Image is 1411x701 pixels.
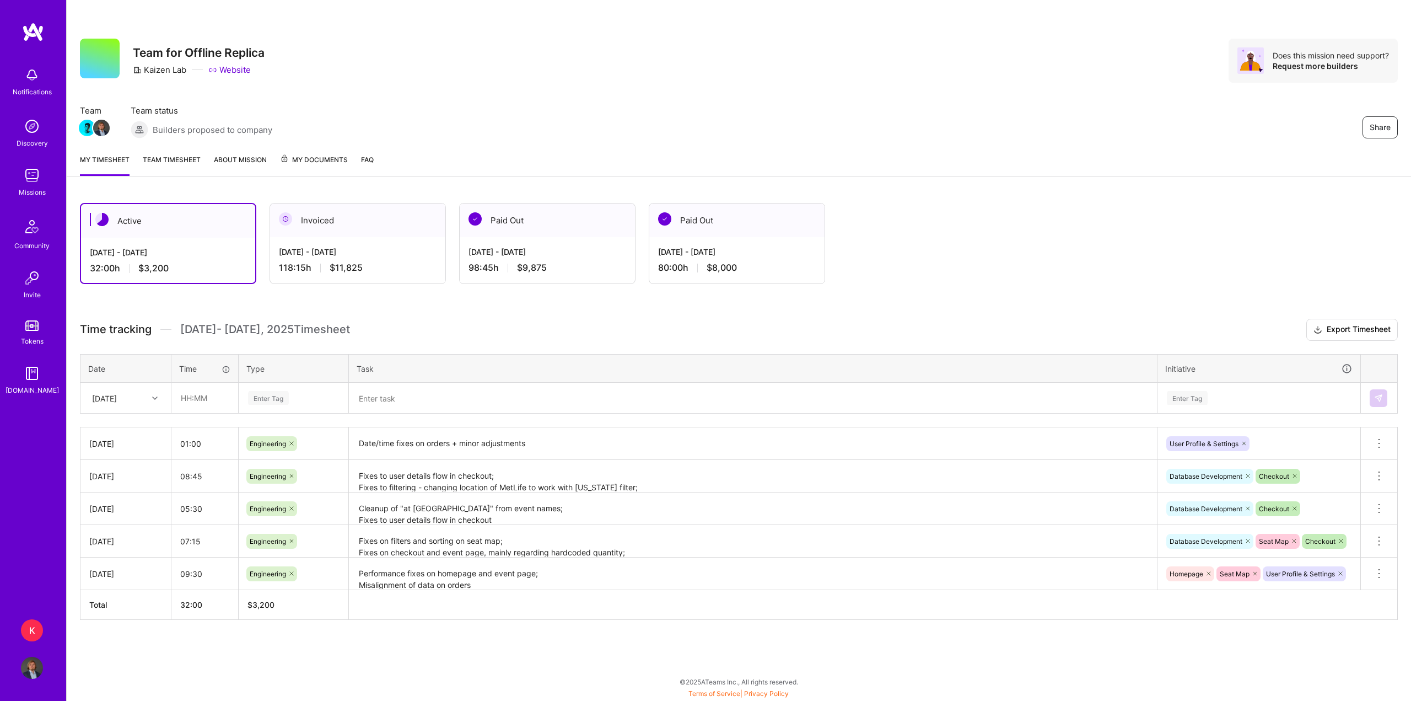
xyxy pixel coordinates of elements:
span: User Profile & Settings [1266,570,1335,578]
img: Invite [21,267,43,289]
button: Share [1362,116,1398,138]
div: Community [14,240,50,251]
input: HH:MM [172,383,238,413]
div: K [21,619,43,641]
img: Builders proposed to company [131,121,148,138]
input: HH:MM [171,559,238,588]
textarea: Performance fixes on homepage and event page; Misalignment of data on orders [350,559,1156,589]
div: [DATE] - [DATE] [279,246,437,258]
span: $9,875 [517,262,547,274]
i: icon Chevron [152,395,158,401]
img: Submit [1374,394,1383,403]
span: Seat Map [1259,537,1289,545]
div: Kaizen Lab [133,64,186,76]
a: Team timesheet [143,154,201,176]
div: [DATE] - [DATE] [468,246,626,258]
span: Team status [131,105,272,116]
h3: Team for Offline Replica [133,46,265,60]
span: Database Development [1170,472,1242,480]
span: Engineering [250,570,286,578]
span: $8,000 [707,262,737,274]
th: Total [80,590,171,620]
button: Export Timesheet [1306,319,1398,341]
a: FAQ [361,154,374,176]
th: Type [239,354,349,383]
span: Builders proposed to company [153,124,272,136]
span: My Documents [280,154,348,166]
textarea: Fixes to user details flow in checkout; Fixes to filtering - changing location of MetLife to work... [350,461,1156,491]
div: Missions [19,186,46,198]
img: User Avatar [21,657,43,679]
a: My Documents [280,154,348,176]
div: Invoiced [270,204,445,237]
span: $ 3,200 [247,600,274,609]
span: Time tracking [80,323,152,336]
textarea: Date/time fixes on orders + minor adjustments [350,429,1156,459]
th: Task [349,354,1157,383]
i: icon CompanyGray [133,66,142,74]
img: Team Member Avatar [93,120,110,136]
textarea: Fixes on filters and sorting on seat map; Fixes on checkout and event page, mainly regarding hard... [350,526,1156,556]
span: Database Development [1170,505,1242,513]
a: My timesheet [80,154,130,176]
th: Date [80,354,171,383]
span: Engineering [250,440,286,448]
span: Homepage [1170,570,1203,578]
img: Invoiced [279,212,292,226]
div: Enter Tag [1167,389,1208,406]
img: logo [22,22,44,42]
img: Active [95,213,109,226]
div: Does this mission need support? [1273,50,1389,61]
a: Terms of Service [688,689,740,698]
input: HH:MM [171,462,238,491]
a: Privacy Policy [744,689,789,698]
div: Request more builders [1273,61,1389,71]
div: [DOMAIN_NAME] [6,384,59,396]
span: Engineering [250,472,286,480]
th: 32:00 [171,590,239,620]
div: [DATE] [89,503,162,515]
div: Invite [24,289,41,301]
a: Team Member Avatar [80,119,94,137]
input: HH:MM [171,429,238,458]
img: Paid Out [658,212,671,226]
span: Engineering [250,537,286,545]
div: Notifications [13,86,52,98]
div: 98:45 h [468,262,626,274]
img: Avatar [1237,47,1264,74]
div: © 2025 ATeams Inc., All rights reserved. [66,668,1411,695]
div: [DATE] [89,568,162,580]
input: HH:MM [171,494,238,523]
span: Seat Map [1220,570,1250,578]
input: HH:MM [171,527,238,556]
div: [DATE] - [DATE] [658,246,816,258]
a: Website [208,64,251,76]
img: Paid Out [468,212,482,226]
span: Checkout [1305,537,1335,545]
div: Active [81,204,255,238]
span: $11,825 [330,262,363,274]
img: Team Member Avatar [79,120,95,136]
div: Enter Tag [248,389,289,406]
img: guide book [21,362,43,384]
div: [DATE] [89,470,162,482]
span: Share [1370,122,1391,133]
span: $3,200 [138,263,169,274]
div: 32:00 h [90,263,246,274]
div: 80:00 h [658,262,816,274]
div: 118:15 h [279,262,437,274]
div: [DATE] - [DATE] [90,247,246,258]
div: Time [179,363,230,374]
div: Discovery [17,137,48,149]
img: discovery [21,115,43,137]
div: Tokens [21,335,44,347]
span: Team [80,105,109,116]
span: Engineering [250,505,286,513]
a: K [18,619,46,641]
span: Checkout [1259,505,1289,513]
div: Paid Out [460,204,635,237]
img: tokens [25,320,39,331]
span: Checkout [1259,472,1289,480]
img: teamwork [21,164,43,186]
div: [DATE] [89,438,162,450]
